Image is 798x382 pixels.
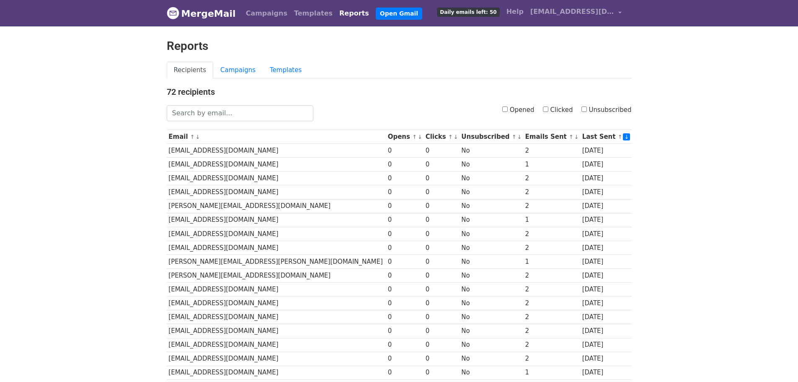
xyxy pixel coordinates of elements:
[167,144,386,158] td: [EMAIL_ADDRESS][DOMAIN_NAME]
[580,310,632,324] td: [DATE]
[574,134,579,140] a: ↓
[517,134,522,140] a: ↓
[376,8,422,20] a: Open Gmail
[424,227,460,241] td: 0
[580,158,632,172] td: [DATE]
[503,3,527,20] a: Help
[386,241,424,255] td: 0
[580,283,632,296] td: [DATE]
[386,144,424,158] td: 0
[424,269,460,283] td: 0
[581,105,632,115] label: Unsubscribed
[454,134,458,140] a: ↓
[167,338,386,352] td: [EMAIL_ADDRESS][DOMAIN_NAME]
[460,144,523,158] td: No
[196,134,200,140] a: ↓
[263,62,309,79] a: Templates
[580,130,632,144] th: Last Sent
[386,269,424,283] td: 0
[448,134,453,140] a: ↑
[523,158,580,172] td: 1
[167,185,386,199] td: [EMAIL_ADDRESS][DOMAIN_NAME]
[424,283,460,296] td: 0
[386,324,424,338] td: 0
[460,213,523,227] td: No
[386,158,424,172] td: 0
[580,213,632,227] td: [DATE]
[386,310,424,324] td: 0
[523,199,580,213] td: 2
[424,366,460,379] td: 0
[523,172,580,185] td: 2
[386,130,424,144] th: Opens
[167,7,179,19] img: MergeMail logo
[523,269,580,283] td: 2
[167,269,386,283] td: [PERSON_NAME][EMAIL_ADDRESS][DOMAIN_NAME]
[523,352,580,366] td: 2
[530,7,614,17] span: [EMAIL_ADDRESS][DOMAIN_NAME]
[580,366,632,379] td: [DATE]
[424,338,460,352] td: 0
[523,213,580,227] td: 1
[502,107,508,112] input: Opened
[167,172,386,185] td: [EMAIL_ADDRESS][DOMAIN_NAME]
[167,310,386,324] td: [EMAIL_ADDRESS][DOMAIN_NAME]
[386,296,424,310] td: 0
[424,255,460,268] td: 0
[167,255,386,268] td: [PERSON_NAME][EMAIL_ADDRESS][PERSON_NAME][DOMAIN_NAME]
[424,199,460,213] td: 0
[167,352,386,366] td: [EMAIL_ADDRESS][DOMAIN_NAME]
[386,283,424,296] td: 0
[424,296,460,310] td: 0
[167,62,214,79] a: Recipients
[512,134,517,140] a: ↑
[523,255,580,268] td: 1
[527,3,625,23] a: [EMAIL_ADDRESS][DOMAIN_NAME]
[167,5,236,22] a: MergeMail
[523,185,580,199] td: 2
[580,172,632,185] td: [DATE]
[386,255,424,268] td: 0
[386,213,424,227] td: 0
[386,352,424,366] td: 0
[386,338,424,352] td: 0
[167,366,386,379] td: [EMAIL_ADDRESS][DOMAIN_NAME]
[580,199,632,213] td: [DATE]
[460,130,523,144] th: Unsubscribed
[167,283,386,296] td: [EMAIL_ADDRESS][DOMAIN_NAME]
[167,296,386,310] td: [EMAIL_ADDRESS][DOMAIN_NAME]
[460,269,523,283] td: No
[424,172,460,185] td: 0
[580,241,632,255] td: [DATE]
[243,5,291,22] a: Campaigns
[386,227,424,241] td: 0
[460,283,523,296] td: No
[460,199,523,213] td: No
[336,5,372,22] a: Reports
[424,158,460,172] td: 0
[460,158,523,172] td: No
[523,227,580,241] td: 2
[580,269,632,283] td: [DATE]
[460,255,523,268] td: No
[424,185,460,199] td: 0
[424,310,460,324] td: 0
[580,296,632,310] td: [DATE]
[386,185,424,199] td: 0
[523,283,580,296] td: 2
[386,199,424,213] td: 0
[523,366,580,379] td: 1
[580,352,632,366] td: [DATE]
[569,134,573,140] a: ↑
[424,130,460,144] th: Clicks
[580,324,632,338] td: [DATE]
[418,134,422,140] a: ↓
[543,105,573,115] label: Clicked
[460,338,523,352] td: No
[167,130,386,144] th: Email
[386,172,424,185] td: 0
[523,241,580,255] td: 2
[460,241,523,255] td: No
[386,366,424,379] td: 0
[434,3,503,20] a: Daily emails left: 50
